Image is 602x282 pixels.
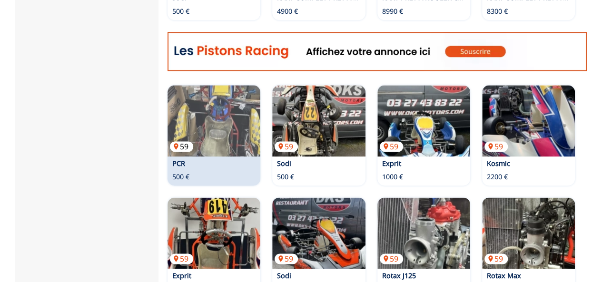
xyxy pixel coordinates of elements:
a: Exprit59 [377,85,470,156]
a: Exprit [172,271,191,280]
a: Exprit59 [168,197,260,269]
img: Kosmic [482,85,575,156]
p: 59 [484,253,508,264]
p: 500 € [172,7,189,16]
a: Sodi [277,159,291,168]
a: PCR59 [168,85,260,156]
img: PCR [168,85,260,156]
p: 59 [275,141,298,152]
p: 2200 € [487,172,508,182]
a: Rotax Max [487,271,521,280]
p: 500 € [277,172,294,182]
p: 59 [380,141,403,152]
p: 59 [275,253,298,264]
a: PCR [172,159,185,168]
a: Sodi59 [272,197,365,269]
a: Sodi59 [272,85,365,156]
p: 500 € [172,172,189,182]
a: Rotax Max59 [482,197,575,269]
a: Rotax J125 [382,271,416,280]
a: Kosmic59 [482,85,575,156]
a: Exprit [382,159,401,168]
img: Sodi [272,197,365,269]
img: Sodi [272,85,365,156]
a: Sodi [277,271,291,280]
p: 59 [484,141,508,152]
img: Exprit [377,85,470,156]
img: Exprit [168,197,260,269]
p: 8990 € [382,7,403,16]
p: 8300 € [487,7,508,16]
a: Rotax J12559 [377,197,470,269]
img: Rotax Max [482,197,575,269]
p: 59 [170,253,193,264]
p: 59 [170,141,193,152]
img: Rotax J125 [377,197,470,269]
a: Kosmic [487,159,510,168]
p: 4900 € [277,7,298,16]
p: 59 [380,253,403,264]
p: 1000 € [382,172,403,182]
